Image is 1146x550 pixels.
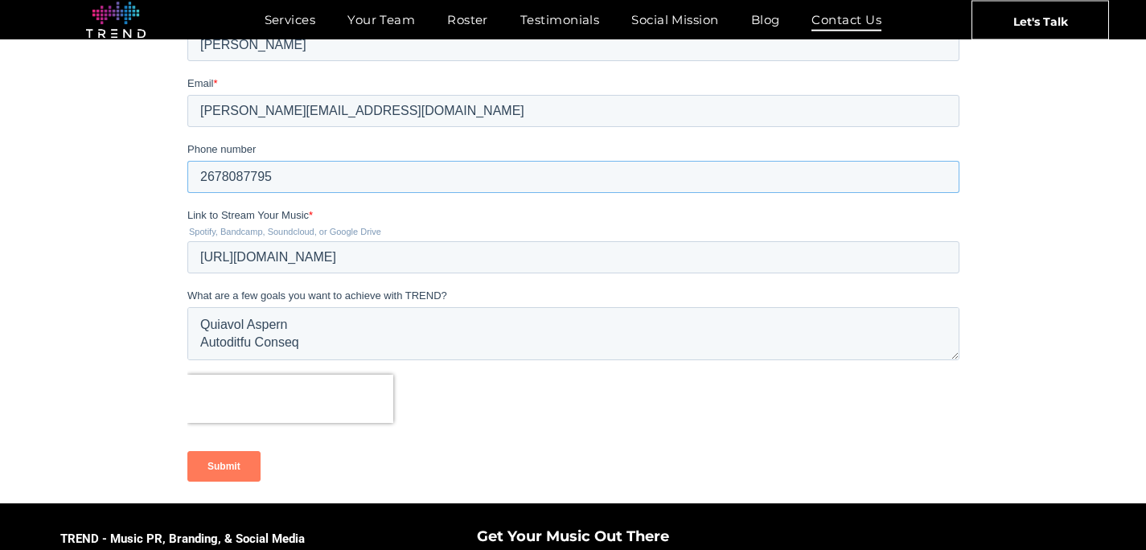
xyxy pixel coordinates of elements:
a: Services [249,8,332,31]
span: Let's Talk [1013,1,1068,41]
img: logo [86,2,146,39]
a: Roster [431,8,504,31]
span: Get Your Music Out There [477,527,669,545]
a: Your Team [331,8,431,31]
a: Social Mission [615,8,734,31]
span: TREND - Music PR, Branding, & Social Media [60,532,305,546]
iframe: Form 0 [187,10,959,495]
a: Contact Us [795,8,897,31]
a: Blog [735,8,796,31]
a: Testimonials [504,8,615,31]
iframe: Chat Widget [856,363,1146,550]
